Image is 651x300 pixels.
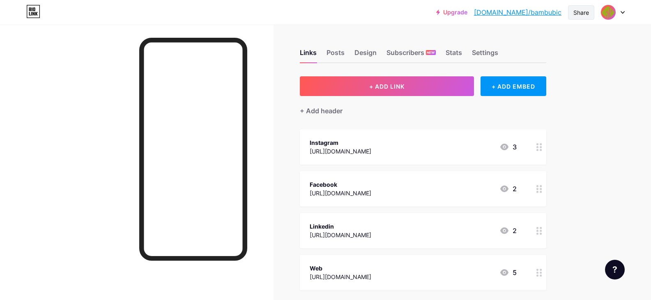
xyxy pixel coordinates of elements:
div: Share [573,8,589,17]
div: Links [300,48,317,62]
div: Subscribers [386,48,436,62]
a: Upgrade [436,9,467,16]
div: Web [310,264,371,273]
div: 2 [499,226,517,236]
div: [URL][DOMAIN_NAME] [310,273,371,281]
span: + ADD LINK [369,83,405,90]
div: + Add header [300,106,343,116]
img: Julian Andres Sierra Betancur [600,5,616,20]
div: Design [354,48,377,62]
div: Instagram [310,138,371,147]
div: Settings [472,48,498,62]
div: [URL][DOMAIN_NAME] [310,231,371,239]
div: 2 [499,184,517,194]
div: [URL][DOMAIN_NAME] [310,147,371,156]
a: [DOMAIN_NAME]/bambubic [474,7,561,17]
div: Facebook [310,180,371,189]
div: Linkedin [310,222,371,231]
div: 5 [499,268,517,277]
button: + ADD LINK [300,76,474,96]
div: Stats [446,48,462,62]
div: Posts [327,48,345,62]
span: NEW [427,50,435,55]
div: [URL][DOMAIN_NAME] [310,189,371,197]
div: + ADD EMBED [481,76,546,96]
div: 3 [499,142,517,152]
